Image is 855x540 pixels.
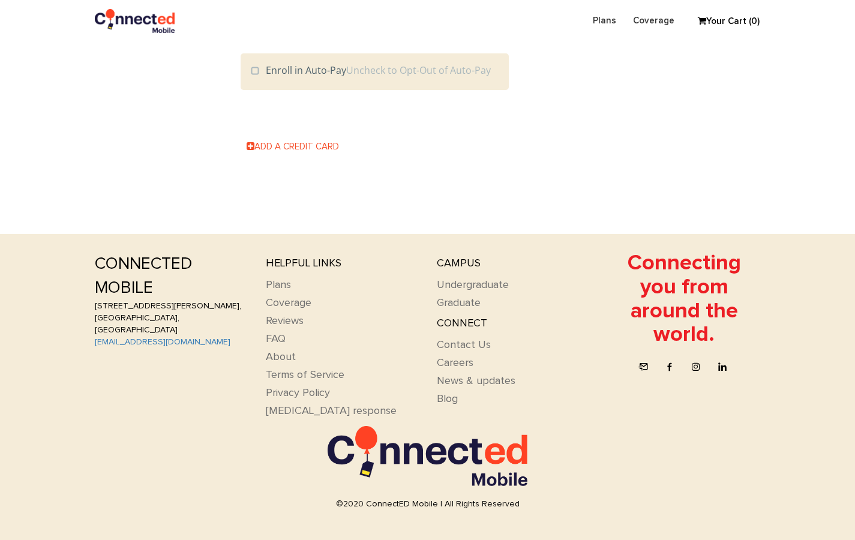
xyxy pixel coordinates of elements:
[437,280,509,290] a: Undergraduate
[95,300,248,312] div: [STREET_ADDRESS][PERSON_NAME],
[437,358,473,368] a: Careers
[266,298,311,308] a: Coverage
[795,482,855,540] iframe: Chat Widget
[437,298,481,308] a: Graduate
[251,64,491,77] label: Enroll in Auto-Pay
[266,258,419,270] h4: Helpful links
[346,64,491,77] span: Uncheck to Opt-Out of Auto-Pay
[266,370,344,380] a: Terms of Service
[437,340,491,350] a: Contact Us
[608,252,761,347] h3: Connecting you from around the world.
[95,498,761,510] div: ©2020 ConnectED Mobile | All Rights Reserved
[266,280,291,290] a: Plans
[625,9,683,32] a: Coverage
[266,406,397,416] a: [MEDICAL_DATA] response
[437,376,515,386] a: News & updates
[266,334,286,344] a: FAQ
[437,258,590,270] h4: Campus
[328,426,527,485] img: f-logo.png
[437,394,458,404] a: Blog
[95,312,248,324] div: [GEOGRAPHIC_DATA],
[95,324,248,336] div: [GEOGRAPHIC_DATA]
[692,13,752,31] a: Your Cart (0)
[266,316,304,326] a: Reviews
[266,388,330,398] a: Privacy Policy
[95,252,248,300] div: ConnectED Mobile
[584,9,625,32] a: Plans
[247,142,339,151] a: Add a Credit Card
[95,338,230,346] a: [EMAIL_ADDRESS][DOMAIN_NAME]
[266,352,296,362] a: About
[437,318,590,330] h4: Connect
